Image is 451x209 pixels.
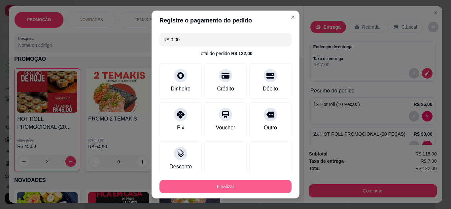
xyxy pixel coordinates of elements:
div: R$ 122,00 [231,50,253,57]
div: Total do pedido [198,50,253,57]
div: Pix [177,124,184,132]
header: Registre o pagamento do pedido [152,11,299,30]
div: Voucher [216,124,235,132]
div: Crédito [217,85,234,93]
input: Ex.: hambúrguer de cordeiro [163,33,288,46]
button: Finalizar [159,180,292,193]
button: Close [288,12,298,22]
div: Débito [263,85,278,93]
div: Outro [264,124,277,132]
div: Dinheiro [171,85,191,93]
div: Desconto [169,163,192,171]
